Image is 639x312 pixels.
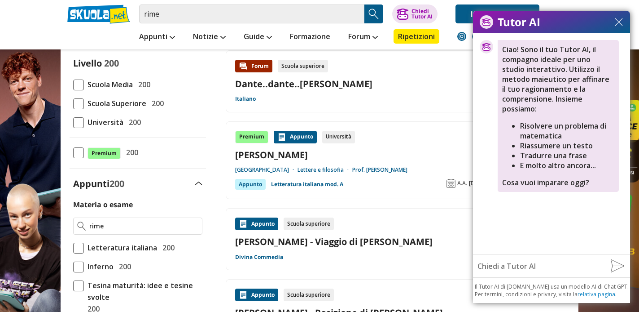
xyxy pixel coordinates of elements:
div: Scuola superiore [284,289,334,301]
img: Cerca appunti, riassunti o versioni [367,7,381,21]
span: [DATE]-[DATE] [469,180,506,187]
div: Ciao! Sono il tuo Tutor AI, il compagno ideale per uno studio interattivo. Utilizzo il metodo mai... [498,40,619,192]
img: Forum contenuto [239,62,248,71]
button: ChiediTutor AI [392,4,438,23]
div: Appunto [235,179,266,190]
div: Chiedi Tutor AI [411,9,433,19]
a: Appunti [137,29,177,45]
label: Livello [73,57,102,69]
a: Formazione [288,29,333,45]
a: Letteratura italiana mod. A [271,179,343,190]
span: Letteratura italiana [84,242,157,254]
span: Premium [88,147,121,159]
div: Università [322,131,355,143]
a: Lettere e filosofia [298,166,352,174]
a: Divina Commedia [235,254,283,261]
img: instagram [457,32,466,41]
img: Appunti contenuto [239,290,248,299]
img: close [615,18,623,26]
a: [PERSON_NAME] [235,149,545,161]
li: E molto altro ancora... [520,160,614,170]
span: 200 [123,147,138,158]
a: Accedi [553,4,572,23]
label: Materia o esame [73,200,133,209]
img: sendMessage [610,259,624,273]
a: Invia appunti [455,4,539,23]
a: Italiano [235,95,256,103]
a: Guide [241,29,274,45]
span: 200 [148,98,164,109]
input: Ricerca materia o esame [89,222,198,231]
img: tiktok [472,32,481,41]
img: Apri e chiudi sezione [195,182,202,185]
div: Appunto [274,131,317,143]
a: Notizie [191,29,228,45]
img: sendMessage [482,18,490,26]
div: Scuola superiore [278,60,328,72]
label: Appunti [73,178,124,190]
div: Tutor AI [473,11,630,33]
span: Università [84,116,123,128]
span: Inferno [84,261,114,272]
span: 200 [115,261,131,272]
a: Prof. [PERSON_NAME] [352,166,407,174]
a: Ripetizioni [394,29,439,44]
li: Riassumere un testo [520,141,614,151]
span: Tesina maturità: idee e tesine svolte [84,280,202,303]
input: Cerca appunti, riassunti o versioni [139,4,364,23]
input: Chiedi a Tutor AI [473,257,604,275]
button: Search Button [364,4,383,23]
img: Ricerca materia o esame [77,222,86,231]
span: Scuola Media [84,79,133,90]
img: Appunti contenuto [277,133,286,142]
img: tutorai_icon [482,43,490,51]
span: Scuola Superiore [84,98,146,109]
li: Risolvere un problema di matematica [520,121,614,141]
span: 200 [125,116,141,128]
div: Premium [235,131,268,143]
img: Anno accademico [446,179,455,188]
a: [GEOGRAPHIC_DATA] [235,166,298,174]
div: Scuola superiore [284,218,334,230]
span: 200 [159,242,175,254]
a: [PERSON_NAME] - Viaggio di [PERSON_NAME] [235,236,545,248]
div: Il Tutor AI di [DOMAIN_NAME] usa un modello AI di Chat GPT. Per termini, condizioni e privacy, vi... [473,277,630,303]
img: Appunti contenuto [239,219,248,228]
span: 200 [135,79,150,90]
span: A.A. [457,180,467,187]
span: 200 [109,178,124,190]
a: Dante..dante..[PERSON_NAME] [235,78,372,90]
div: Appunto [235,218,278,230]
div: Forum [235,60,272,72]
li: Tradurre una frase [520,151,614,160]
a: Forum [346,29,380,45]
span: 200 [104,57,119,69]
div: Appunto [235,289,278,301]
